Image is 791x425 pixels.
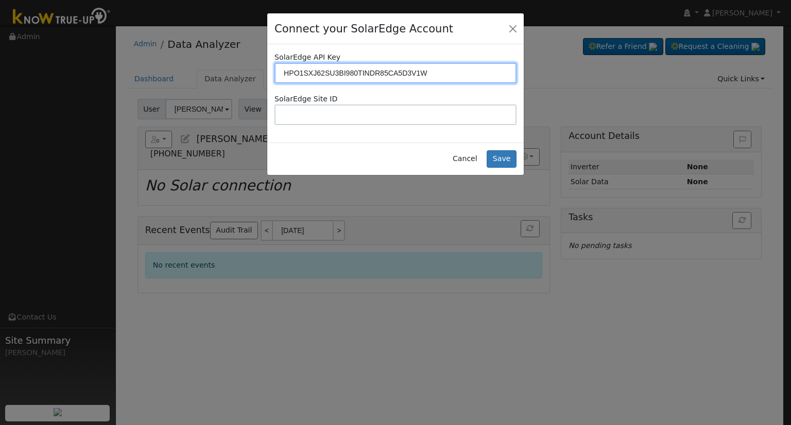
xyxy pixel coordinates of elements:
button: Cancel [446,150,483,168]
button: Close [506,21,520,36]
button: Save [487,150,517,168]
label: SolarEdge Site ID [274,94,337,104]
label: SolarEdge API Key [274,52,340,63]
h4: Connect your SolarEdge Account [274,21,453,37]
